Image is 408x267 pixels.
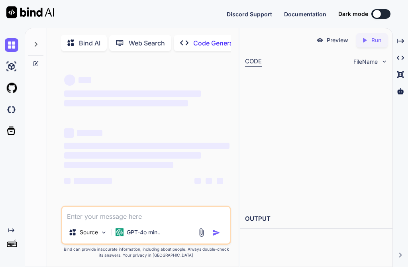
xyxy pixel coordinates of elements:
img: Bind AI [6,6,54,18]
h2: OUTPUT [240,210,393,228]
span: ‌ [78,77,91,83]
img: darkCloudIdeIcon [5,103,18,116]
span: ‌ [64,162,173,168]
span: ‌ [64,178,71,184]
p: Preview [327,36,348,44]
span: ‌ [194,178,201,184]
img: GPT-4o mini [116,228,124,236]
span: ‌ [77,130,102,136]
img: chevron down [381,58,388,65]
p: Web Search [129,38,165,48]
span: ‌ [217,178,223,184]
span: ‌ [64,75,75,86]
span: ‌ [64,143,229,149]
span: Discord Support [227,11,272,18]
p: Bind can provide inaccurate information, including about people. Always double-check its answers.... [61,246,231,258]
span: ‌ [74,178,112,184]
span: ‌ [64,100,188,106]
img: attachment [197,228,206,237]
span: Dark mode [338,10,368,18]
p: Source [80,228,98,236]
button: Documentation [284,10,326,18]
span: FileName [353,58,378,66]
p: GPT-4o min.. [127,228,161,236]
span: ‌ [64,152,201,159]
img: preview [316,37,324,44]
img: githubLight [5,81,18,95]
img: chat [5,38,18,52]
button: Discord Support [227,10,272,18]
img: Pick Models [100,229,107,236]
span: ‌ [64,90,201,97]
span: ‌ [64,128,74,138]
span: ‌ [206,178,212,184]
img: icon [212,229,220,237]
div: CODE [245,57,262,67]
span: Documentation [284,11,326,18]
p: Bind AI [79,38,100,48]
p: Code Generator [193,38,241,48]
p: Run [371,36,381,44]
img: ai-studio [5,60,18,73]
